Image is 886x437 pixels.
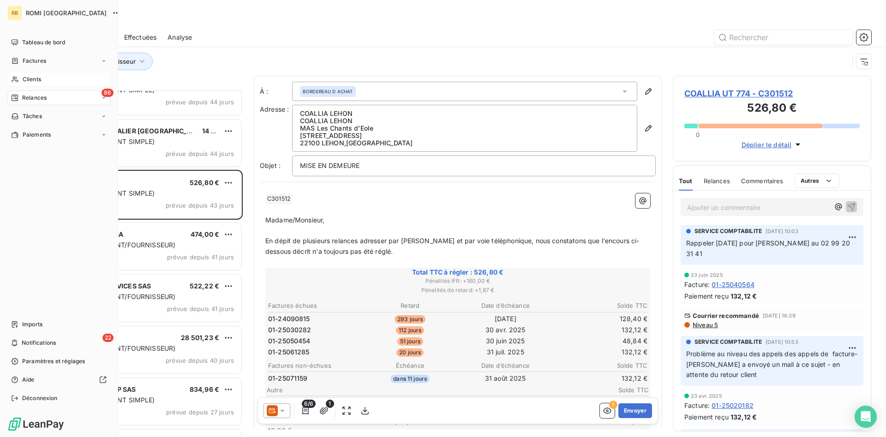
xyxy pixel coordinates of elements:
[22,394,58,402] span: Déconnexion
[458,361,553,371] th: Date d’échéance
[395,315,425,323] span: 293 jours
[22,320,42,329] span: Imports
[300,139,629,147] p: 22100 LEHON , [GEOGRAPHIC_DATA]
[730,291,757,301] span: 132,12 €
[696,131,700,138] span: 0
[741,177,784,185] span: Commentaires
[181,334,219,341] span: 28 501,23 €
[766,339,798,345] span: [DATE] 10:53
[458,336,553,346] td: 30 juin 2025
[102,89,114,97] span: 86
[554,347,648,357] td: 132,12 €
[268,314,310,323] span: 01-24090815
[265,216,324,224] span: Madame/Monsieur,
[44,90,243,437] div: grid
[300,125,629,132] p: MAS Les Chants d'Eole
[260,105,289,113] span: Adresse :
[267,426,534,435] p: 40,00 €
[266,194,292,204] span: C301512
[7,72,110,87] a: Clients
[7,127,110,142] a: Paiements
[712,401,754,410] span: 01-25020182
[7,417,65,431] img: Logo LeanPay
[166,98,234,106] span: prévue depuis 44 jours
[763,313,796,318] span: [DATE] 16:39
[684,401,710,410] span: Facture :
[684,87,860,100] span: COALLIA UT 774 - C301512
[795,174,839,188] button: Autres
[390,375,430,383] span: dans 11 jours
[166,408,234,416] span: prévue depuis 27 jours
[260,162,281,169] span: Objet :
[684,100,860,118] h3: 526,80 €
[23,57,46,65] span: Factures
[554,373,648,383] td: 132,12 €
[7,35,110,50] a: Tableau de bord
[7,317,110,332] a: Imports
[458,373,553,383] td: 31 août 2025
[124,33,157,42] span: Effectuées
[265,237,640,255] span: En dépit de plusieurs relances adresser par [PERSON_NAME] et par voie téléphonique, nous constato...
[458,325,553,335] td: 30 avr. 2025
[554,325,648,335] td: 132,12 €
[300,162,359,169] span: MISE EN DEMEURE
[694,338,762,346] span: SERVICE COMPTABILITE
[397,337,423,346] span: 51 jours
[554,301,648,311] th: Solde TTC
[684,412,729,422] span: Paiement reçu
[190,385,219,393] span: 834,96 €
[593,396,649,405] span: -46,80 €
[190,282,219,290] span: 522,22 €
[704,177,730,185] span: Relances
[267,396,592,405] span: Paiements reçus non affectés
[7,354,110,369] a: Paramètres et réglages
[190,179,219,186] span: 526,80 €
[684,291,729,301] span: Paiement reçu
[268,361,362,371] th: Factures non-échues
[268,336,311,346] span: 01-25050454
[166,357,234,364] span: prévue depuis 40 jours
[684,280,710,289] span: Facture :
[267,268,649,277] span: Total TTC à régler : 526,80 €
[766,228,798,234] span: [DATE] 10:03
[618,403,652,418] button: Envoyer
[554,361,648,371] th: Solde TTC
[300,132,629,139] p: [STREET_ADDRESS]
[23,75,41,84] span: Clients
[396,326,424,335] span: 112 jours
[300,117,629,125] p: COALLIA LEHON
[458,347,553,357] td: 31 juil. 2025
[26,9,107,17] span: ROMI [GEOGRAPHIC_DATA]
[694,227,762,235] span: SERVICE COMPTABILITE
[363,301,458,311] th: Retard
[302,400,316,408] span: 6/6
[23,112,42,120] span: Tâches
[102,334,114,342] span: 22
[303,88,353,95] span: BORDEREAU D ACHAT
[691,393,722,399] span: 23 avr. 2025
[7,372,110,387] a: Aide
[691,272,723,278] span: 23 juin 2025
[7,109,110,124] a: Tâches
[66,344,175,352] span: GROUPE 1 (CLIENT/FOURNISSEUR)
[679,177,693,185] span: Tout
[363,361,458,371] th: Échéance
[686,350,859,379] span: Problème au niveau des appels des appels de facture- [PERSON_NAME] a envoyé un mail à ce sujet - ...
[267,386,593,394] span: Autre
[730,412,757,422] span: 132,12 €
[66,241,175,249] span: GROUPE 1 (CLIENT/FOURNISSEUR)
[22,357,85,365] span: Paramètres et réglages
[7,6,22,20] div: RB
[22,339,56,347] span: Notifications
[554,314,648,324] td: 128,40 €
[22,94,47,102] span: Relances
[22,38,65,47] span: Tableau de bord
[554,336,648,346] td: 48,84 €
[167,305,234,312] span: prévue depuis 41 jours
[268,373,362,383] td: 01-25071159
[22,376,35,384] span: Aide
[396,348,424,357] span: 20 jours
[166,202,234,209] span: prévue depuis 43 jours
[23,131,51,139] span: Paiements
[191,230,219,238] span: 474,00 €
